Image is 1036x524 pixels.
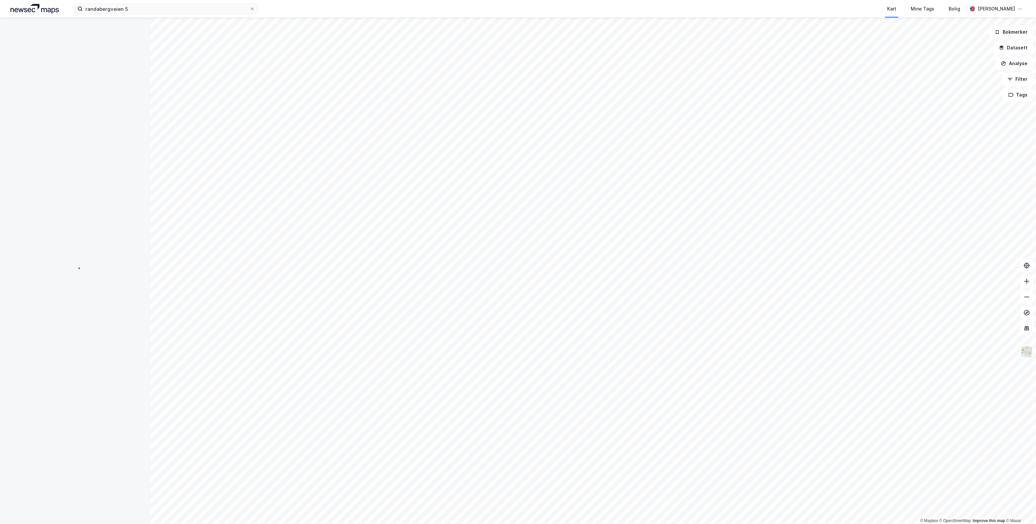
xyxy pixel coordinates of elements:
input: Søk på adresse, matrikkel, gårdeiere, leietakere eller personer [83,4,250,14]
iframe: Chat Widget [1003,493,1036,524]
a: OpenStreetMap [939,518,971,523]
div: Kart [887,5,896,13]
div: Kontrollprogram for chat [1003,493,1036,524]
a: Improve this map [973,518,1005,523]
img: spinner.a6d8c91a73a9ac5275cf975e30b51cfb.svg [70,262,80,272]
button: Tags [1003,88,1033,101]
div: Bolig [949,5,960,13]
button: Filter [1002,73,1033,86]
a: Mapbox [920,518,938,523]
button: Bokmerker [989,26,1033,39]
div: [PERSON_NAME] [978,5,1015,13]
button: Analyse [995,57,1033,70]
img: Z [1021,346,1033,358]
button: Datasett [993,41,1033,54]
img: logo.a4113a55bc3d86da70a041830d287a7e.svg [10,4,59,14]
div: Mine Tags [911,5,934,13]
